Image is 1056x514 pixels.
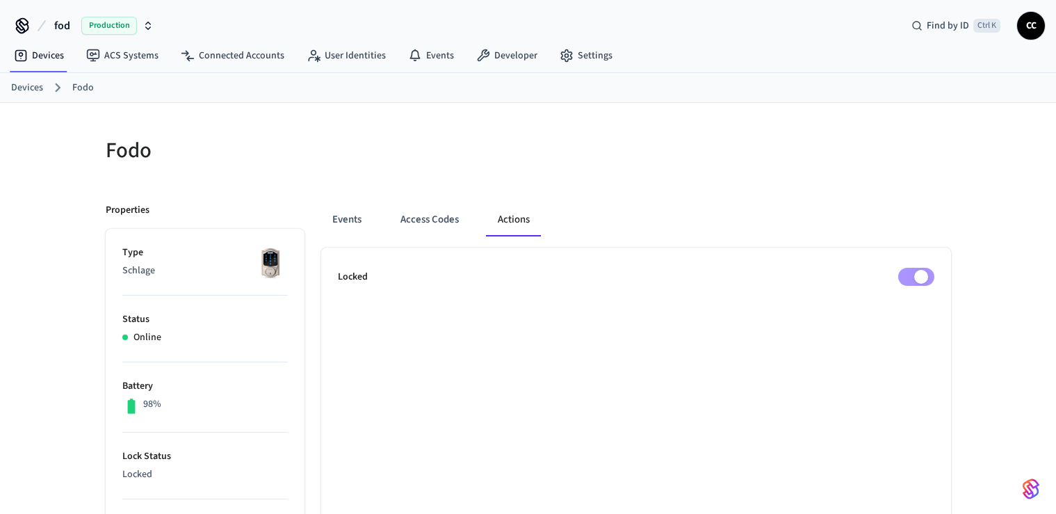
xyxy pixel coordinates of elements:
[465,43,549,68] a: Developer
[927,19,969,33] span: Find by ID
[338,270,368,284] p: Locked
[122,449,288,464] p: Lock Status
[1023,478,1039,500] img: SeamLogoGradient.69752ec5.svg
[72,81,94,95] a: Fodo
[170,43,295,68] a: Connected Accounts
[54,17,70,34] span: fod
[389,203,470,236] button: Access Codes
[122,264,288,278] p: Schlage
[133,330,161,345] p: Online
[295,43,397,68] a: User Identities
[900,13,1012,38] div: Find by IDCtrl K
[1018,13,1043,38] span: CC
[253,246,288,280] img: Schlage Sense Smart Deadbolt with Camelot Trim, Front
[11,81,43,95] a: Devices
[106,203,149,218] p: Properties
[122,312,288,327] p: Status
[397,43,465,68] a: Events
[122,379,288,394] p: Battery
[106,136,520,165] h5: Fodo
[122,467,288,482] p: Locked
[1017,12,1045,40] button: CC
[3,43,75,68] a: Devices
[143,397,161,412] p: 98%
[487,203,541,236] button: Actions
[973,19,1000,33] span: Ctrl K
[321,203,951,236] div: ant example
[81,17,137,35] span: Production
[122,246,288,260] p: Type
[75,43,170,68] a: ACS Systems
[549,43,624,68] a: Settings
[321,203,373,236] button: Events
